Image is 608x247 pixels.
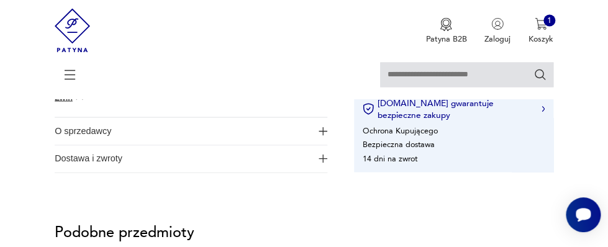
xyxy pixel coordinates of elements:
[55,226,553,240] p: Podobne przedmioty
[73,91,86,104] img: chevron down
[533,68,547,81] button: Szukaj
[529,34,553,45] p: Koszyk
[440,17,452,31] img: Ikona medalu
[362,139,434,150] li: Bezpieczna dostawa
[491,17,504,30] img: Ikonka użytkownika
[484,17,510,45] button: Zaloguj
[362,125,437,136] li: Ochrona Kupującego
[425,17,466,45] a: Ikona medaluPatyna B2B
[425,34,466,45] p: Patyna B2B
[362,103,374,115] img: Ikona certyfikatu
[319,154,327,163] img: Ikona plusa
[535,17,547,30] img: Ikona koszyka
[55,117,327,144] button: Ikona plusaO sprzedawcy
[529,17,553,45] button: 1Koszyk
[319,127,327,135] img: Ikona plusa
[362,97,545,121] button: [DOMAIN_NAME] gwarantuje bezpieczne zakupy
[484,34,510,45] p: Zaloguj
[55,117,312,144] span: O sprzedawcy
[362,153,417,164] li: 14 dni na zwrot
[566,197,601,232] iframe: Smartsupp widget button
[425,17,466,45] button: Patyna B2B
[543,14,556,27] div: 1
[542,106,545,112] img: Ikona strzałki w prawo
[55,145,312,172] span: Dostawa i zwroty
[55,145,327,172] button: Ikona plusaDostawa i zwroty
